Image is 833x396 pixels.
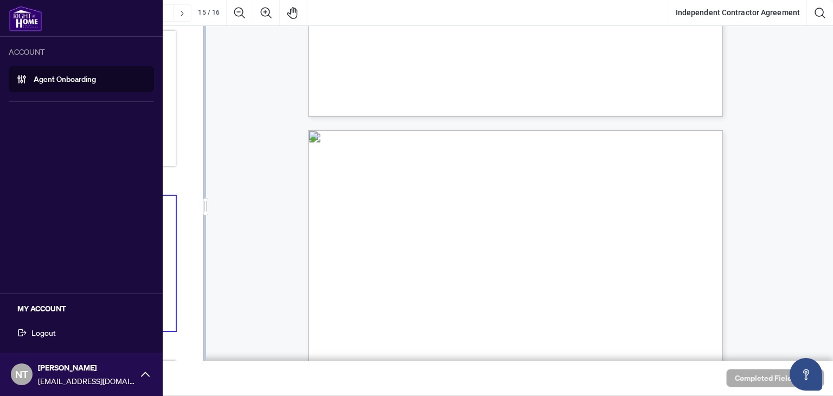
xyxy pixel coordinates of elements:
img: logo [9,5,42,31]
button: Logout [9,323,154,342]
span: [PERSON_NAME] [38,362,136,374]
span: NT [15,367,28,382]
span: Logout [31,324,56,341]
a: Agent Onboarding [34,74,96,84]
div: ACCOUNT [9,46,154,58]
button: Open asap [790,358,822,391]
button: Completed Fields 0 of 1 [726,369,824,387]
span: [EMAIL_ADDRESS][DOMAIN_NAME] [38,375,136,387]
h5: MY ACCOUNT [17,303,154,315]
